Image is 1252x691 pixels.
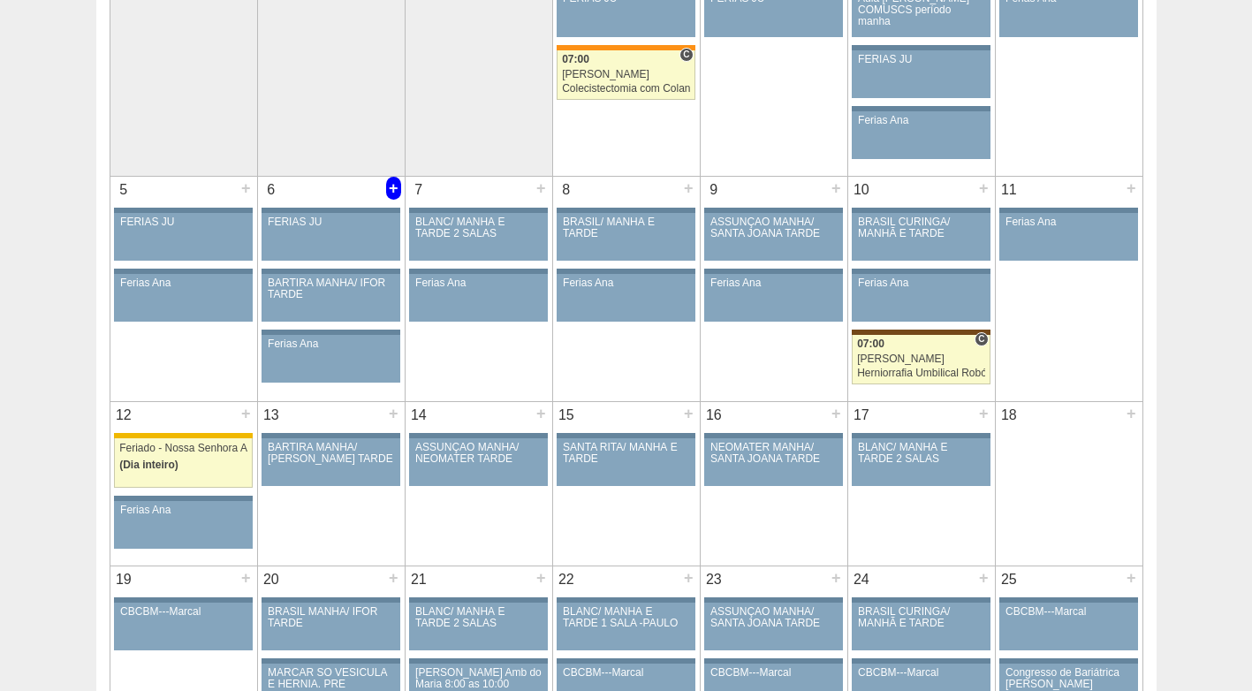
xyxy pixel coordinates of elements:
[562,69,690,80] div: [PERSON_NAME]
[1005,667,1132,690] div: Congresso de Bariátrica [PERSON_NAME]
[268,277,394,300] div: BARTIRA MANHÃ/ IFOR TARDE
[852,330,990,335] div: Key: Santa Joana
[409,433,547,438] div: Key: Aviso
[679,48,693,62] span: Consultório
[119,443,247,454] div: Feriado - Nossa Senhora Aparecida
[262,274,399,322] a: BARTIRA MANHÃ/ IFOR TARDE
[996,177,1023,203] div: 11
[563,442,689,465] div: SANTA RITA/ MANHÃ E TARDE
[114,597,252,603] div: Key: Aviso
[114,438,252,488] a: Feriado - Nossa Senhora Aparecida (Dia inteiro)
[262,433,399,438] div: Key: Aviso
[553,402,580,429] div: 15
[852,433,990,438] div: Key: Aviso
[415,216,542,239] div: BLANC/ MANHÃ E TARDE 2 SALAS
[704,597,842,603] div: Key: Aviso
[386,566,401,589] div: +
[239,402,254,425] div: +
[852,208,990,213] div: Key: Aviso
[114,269,252,274] div: Key: Aviso
[704,208,842,213] div: Key: Aviso
[681,402,696,425] div: +
[976,402,991,425] div: +
[409,208,547,213] div: Key: Aviso
[406,566,433,593] div: 21
[1124,566,1139,589] div: +
[857,353,985,365] div: [PERSON_NAME]
[848,177,876,203] div: 10
[557,433,694,438] div: Key: Aviso
[114,208,252,213] div: Key: Aviso
[852,50,990,98] a: FERIAS JU
[534,566,549,589] div: +
[415,442,542,465] div: ASSUNÇÃO MANHÃ/ NEOMATER TARDE
[1124,177,1139,200] div: +
[704,658,842,664] div: Key: Aviso
[858,667,984,679] div: CBCBM---Marcal
[562,83,690,95] div: Colecistectomia com Colangiografia VL
[415,606,542,629] div: BLANC/ MANHÃ E TARDE 2 SALAS
[557,208,694,213] div: Key: Aviso
[534,402,549,425] div: +
[852,438,990,486] a: BLANC/ MANHÃ E TARDE 2 SALAS
[829,177,844,200] div: +
[114,433,252,438] div: Key: Feriado
[996,566,1023,593] div: 25
[858,115,984,126] div: Ferias Ana
[1005,606,1132,618] div: CBCBM---Marcal
[557,274,694,322] a: Ferias Ana
[710,216,837,239] div: ASSUNÇÃO MANHÃ/ SANTA JOANA TARDE
[258,177,285,203] div: 6
[858,442,984,465] div: BLANC/ MANHÃ E TARDE 2 SALAS
[114,496,252,501] div: Key: Aviso
[710,442,837,465] div: NEOMATER MANHÃ/ SANTA JOANA TARDE
[557,269,694,274] div: Key: Aviso
[110,402,138,429] div: 12
[406,402,433,429] div: 14
[553,177,580,203] div: 8
[262,335,399,383] a: Ferias Ana
[562,53,589,65] span: 07:00
[110,566,138,593] div: 19
[262,597,399,603] div: Key: Aviso
[262,330,399,335] div: Key: Aviso
[704,438,842,486] a: NEOMATER MANHÃ/ SANTA JOANA TARDE
[563,667,689,679] div: CBCBM---Marcal
[704,274,842,322] a: Ferias Ana
[852,213,990,261] a: BRASIL CURINGA/ MANHÃ E TARDE
[858,216,984,239] div: BRASIL CURINGA/ MANHÃ E TARDE
[858,277,984,289] div: Ferias Ana
[119,459,178,471] span: (Dia inteiro)
[557,213,694,261] a: BRASIL/ MANHÃ E TARDE
[557,50,694,100] a: C 07:00 [PERSON_NAME] Colecistectomia com Colangiografia VL
[268,442,394,465] div: BARTIRA MANHÃ/ [PERSON_NAME] TARDE
[976,177,991,200] div: +
[262,213,399,261] a: FERIAS JU
[701,177,728,203] div: 9
[120,216,247,228] div: FERIAS JU
[857,368,985,379] div: Herniorrafia Umbilical Robótica
[852,274,990,322] a: Ferias Ana
[829,402,844,425] div: +
[710,277,837,289] div: Ferias Ana
[557,658,694,664] div: Key: Aviso
[857,338,884,350] span: 07:00
[563,216,689,239] div: BRASIL/ MANHÃ E TARDE
[852,45,990,50] div: Key: Aviso
[852,658,990,664] div: Key: Aviso
[704,269,842,274] div: Key: Aviso
[557,438,694,486] a: SANTA RITA/ MANHÃ E TARDE
[409,658,547,664] div: Key: Aviso
[409,213,547,261] a: BLANC/ MANHÃ E TARDE 2 SALAS
[268,606,394,629] div: BRASIL MANHÃ/ IFOR TARDE
[409,597,547,603] div: Key: Aviso
[262,603,399,650] a: BRASIL MANHÃ/ IFOR TARDE
[415,277,542,289] div: Ferias Ana
[999,597,1137,603] div: Key: Aviso
[409,269,547,274] div: Key: Aviso
[114,213,252,261] a: FERIAS JU
[1124,402,1139,425] div: +
[848,402,876,429] div: 17
[239,177,254,200] div: +
[999,213,1137,261] a: Ferias Ana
